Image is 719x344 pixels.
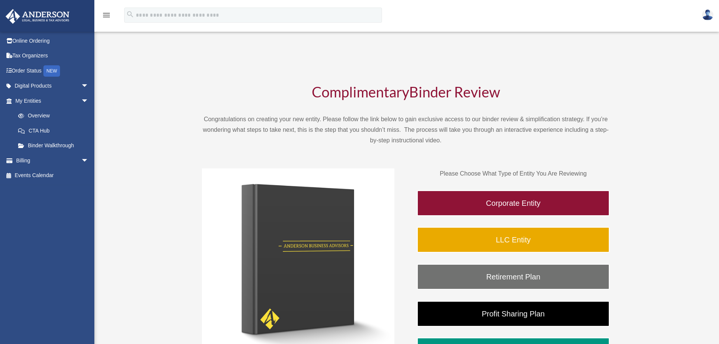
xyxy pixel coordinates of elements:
a: Profit Sharing Plan [417,301,610,327]
i: search [126,10,134,19]
a: Corporate Entity [417,190,610,216]
a: CTA Hub [11,123,100,138]
a: Digital Productsarrow_drop_down [5,79,100,94]
a: Overview [11,108,100,123]
a: My Entitiesarrow_drop_down [5,93,100,108]
a: Binder Walkthrough [11,138,96,153]
a: Retirement Plan [417,264,610,290]
p: Congratulations on creating your new entity. Please follow the link below to gain exclusive acces... [202,114,610,146]
div: NEW [43,65,60,77]
a: Order StatusNEW [5,63,100,79]
a: Online Ordering [5,33,100,48]
a: Billingarrow_drop_down [5,153,100,168]
span: Binder Review [409,83,500,100]
span: arrow_drop_down [81,93,96,109]
span: arrow_drop_down [81,79,96,94]
span: arrow_drop_down [81,153,96,168]
a: Tax Organizers [5,48,100,63]
a: menu [102,13,111,20]
img: User Pic [702,9,713,20]
span: Complimentary [312,83,409,100]
img: Anderson Advisors Platinum Portal [3,9,72,24]
a: LLC Entity [417,227,610,253]
a: Events Calendar [5,168,100,183]
i: menu [102,11,111,20]
p: Please Choose What Type of Entity You Are Reviewing [417,168,610,179]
